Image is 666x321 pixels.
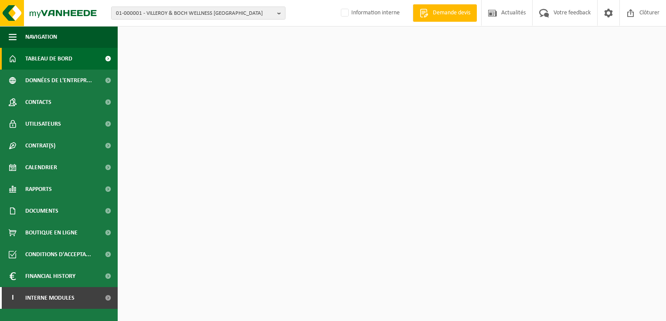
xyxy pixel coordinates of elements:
span: Navigation [25,26,57,48]
span: Données de l'entrepr... [25,70,92,91]
span: Calendrier [25,157,57,178]
button: 01-000001 - VILLEROY & BOCH WELLNESS [GEOGRAPHIC_DATA] [111,7,285,20]
span: Demande devis [431,9,472,17]
a: Demande devis [413,4,477,22]
span: Boutique en ligne [25,222,78,244]
span: Financial History [25,265,75,287]
span: Contrat(s) [25,135,55,157]
span: Tableau de bord [25,48,72,70]
span: Documents [25,200,58,222]
span: Interne modules [25,287,75,309]
span: Rapports [25,178,52,200]
span: 01-000001 - VILLEROY & BOCH WELLNESS [GEOGRAPHIC_DATA] [116,7,274,20]
span: Contacts [25,91,51,113]
label: Information interne [339,7,400,20]
span: I [9,287,17,309]
span: Conditions d'accepta... [25,244,91,265]
span: Utilisateurs [25,113,61,135]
